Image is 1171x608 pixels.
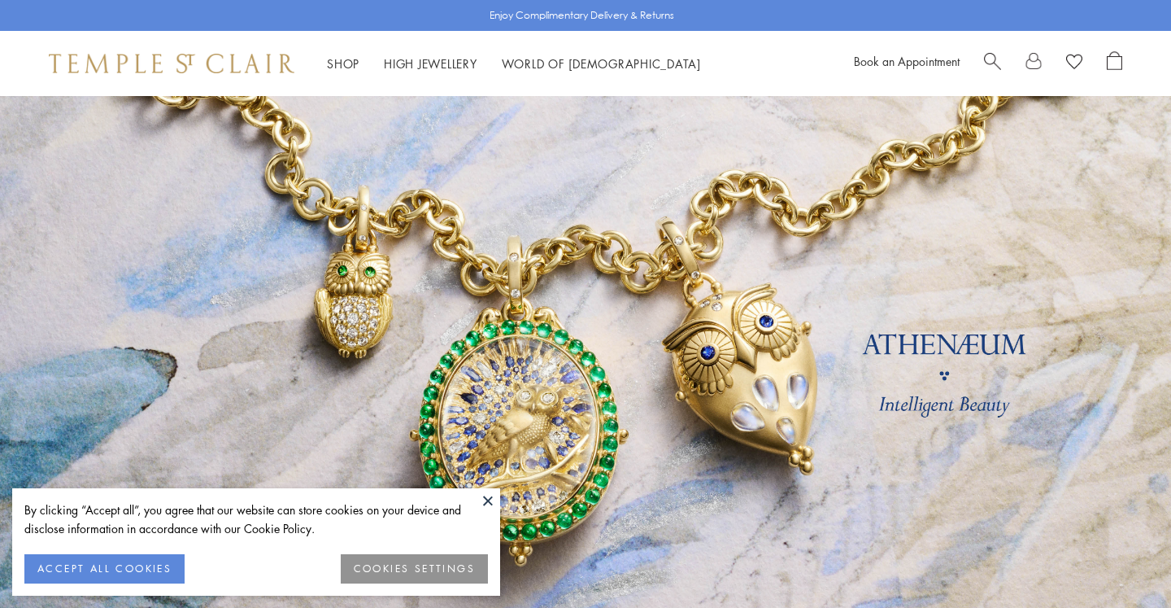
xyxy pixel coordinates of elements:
img: Temple St. Clair [49,54,294,73]
iframe: Gorgias live chat messenger [1090,531,1155,592]
a: Open Shopping Bag [1107,51,1122,76]
a: ShopShop [327,55,359,72]
nav: Main navigation [327,54,701,74]
button: ACCEPT ALL COOKIES [24,554,185,584]
a: World of [DEMOGRAPHIC_DATA]World of [DEMOGRAPHIC_DATA] [502,55,701,72]
a: High JewelleryHigh Jewellery [384,55,477,72]
button: COOKIES SETTINGS [341,554,488,584]
a: View Wishlist [1066,51,1082,76]
a: Book an Appointment [854,53,960,69]
p: Enjoy Complimentary Delivery & Returns [490,7,674,24]
div: By clicking “Accept all”, you agree that our website can store cookies on your device and disclos... [24,501,488,538]
a: Search [984,51,1001,76]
